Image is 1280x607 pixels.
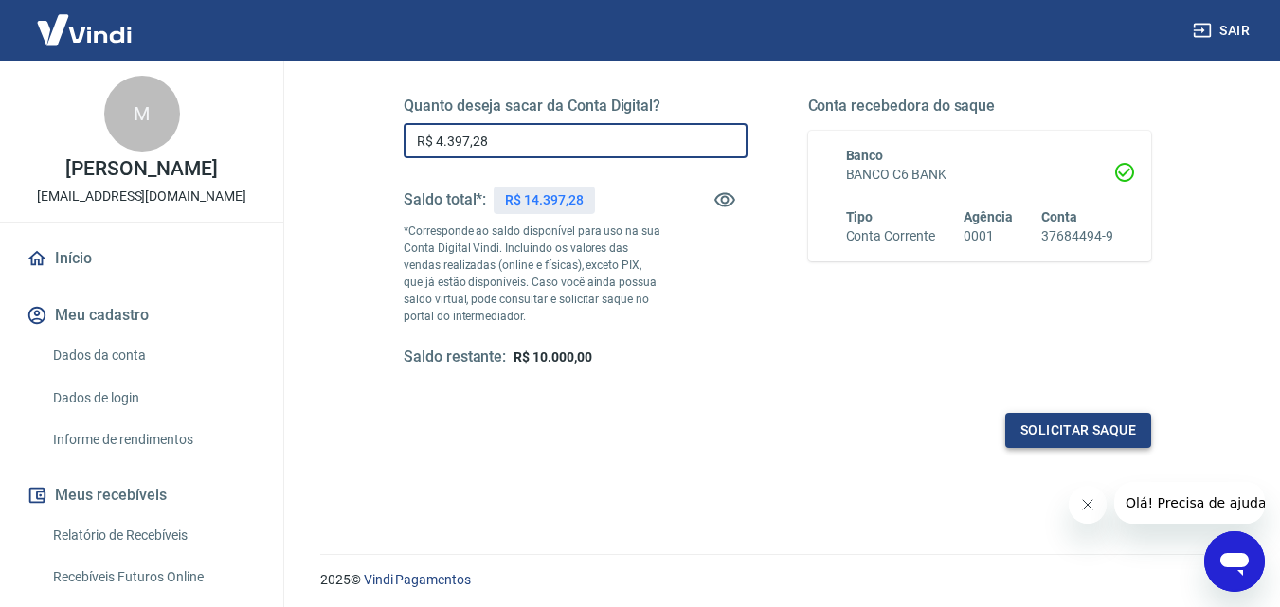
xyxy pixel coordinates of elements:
[45,558,261,597] a: Recebíveis Futuros Online
[1189,13,1257,48] button: Sair
[364,572,471,587] a: Vindi Pagamentos
[846,209,874,224] span: Tipo
[23,295,261,336] button: Meu cadastro
[808,97,1152,116] h5: Conta recebedora do saque
[404,223,661,325] p: *Corresponde ao saldo disponível para uso na sua Conta Digital Vindi. Incluindo os valores das ve...
[65,159,217,179] p: [PERSON_NAME]
[964,209,1013,224] span: Agência
[45,336,261,375] a: Dados da conta
[1041,226,1113,246] h6: 37684494-9
[23,474,261,516] button: Meus recebíveis
[1069,486,1107,524] iframe: Fechar mensagem
[104,76,180,152] div: M
[45,420,261,459] a: Informe de rendimentos
[23,1,146,59] img: Vindi
[1005,413,1151,448] button: Solicitar saque
[23,238,261,279] a: Início
[45,379,261,418] a: Dados de login
[1204,531,1265,592] iframe: Botão para abrir a janela de mensagens
[404,348,506,367] h5: Saldo restante:
[11,13,159,28] span: Olá! Precisa de ajuda?
[320,570,1235,590] p: 2025 ©
[846,148,884,163] span: Banco
[505,190,583,210] p: R$ 14.397,28
[514,349,591,365] span: R$ 10.000,00
[1114,482,1265,524] iframe: Mensagem da empresa
[37,187,246,206] p: [EMAIL_ADDRESS][DOMAIN_NAME]
[964,226,1013,246] h6: 0001
[45,516,261,555] a: Relatório de Recebíveis
[1041,209,1077,224] span: Conta
[404,190,486,209] h5: Saldo total*:
[846,226,935,246] h6: Conta Corrente
[404,97,748,116] h5: Quanto deseja sacar da Conta Digital?
[846,165,1114,185] h6: BANCO C6 BANK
